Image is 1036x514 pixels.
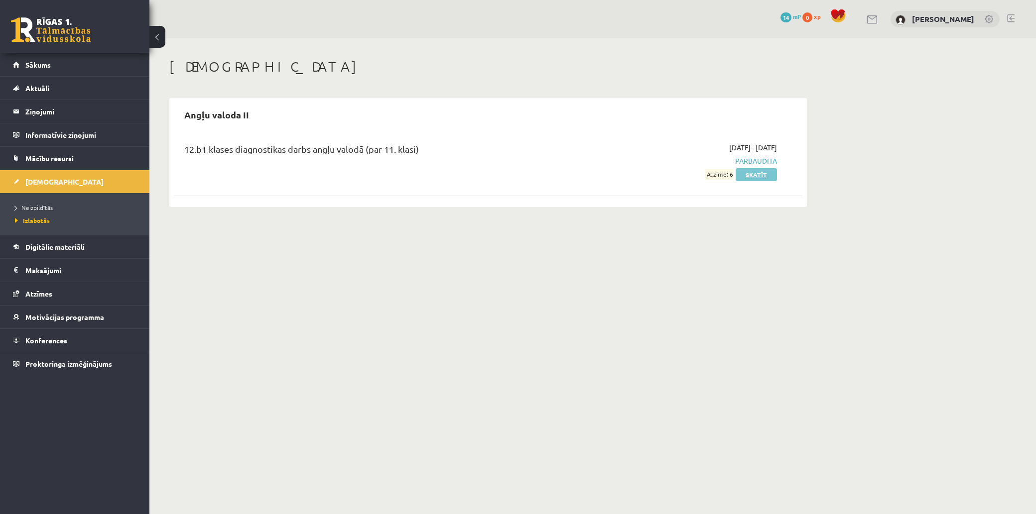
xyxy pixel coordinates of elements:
a: Digitālie materiāli [13,235,137,258]
a: Sākums [13,53,137,76]
a: Atzīmes [13,282,137,305]
a: [DEMOGRAPHIC_DATA] [13,170,137,193]
img: Ralfs Cipulis [896,15,906,25]
span: Pārbaudīta [589,156,777,166]
legend: Informatīvie ziņojumi [25,123,137,146]
span: Motivācijas programma [25,312,104,321]
span: xp [814,12,820,20]
span: Konferences [25,336,67,345]
a: Neizpildītās [15,203,139,212]
a: Proktoringa izmēģinājums [13,352,137,375]
a: Skatīt [736,168,777,181]
span: Atzīme: 6 [705,169,734,180]
legend: Maksājumi [25,259,137,282]
a: Aktuāli [13,77,137,100]
a: Motivācijas programma [13,306,137,328]
h2: Angļu valoda II [174,103,259,126]
span: [DEMOGRAPHIC_DATA] [25,177,104,186]
span: Aktuāli [25,84,49,93]
span: Proktoringa izmēģinājums [25,359,112,368]
span: Digitālie materiāli [25,242,85,251]
a: 0 xp [802,12,825,20]
a: Mācību resursi [13,147,137,170]
a: Maksājumi [13,259,137,282]
span: Atzīmes [25,289,52,298]
a: Rīgas 1. Tālmācības vidusskola [11,17,91,42]
a: [PERSON_NAME] [912,14,974,24]
a: Ziņojumi [13,100,137,123]
span: mP [793,12,801,20]
span: 0 [802,12,812,22]
span: Izlabotās [15,216,50,224]
span: Mācību resursi [25,154,74,163]
a: Informatīvie ziņojumi [13,123,137,146]
div: 12.b1 klases diagnostikas darbs angļu valodā (par 11. klasi) [184,142,574,161]
a: Konferences [13,329,137,352]
span: 14 [780,12,791,22]
legend: Ziņojumi [25,100,137,123]
span: Neizpildītās [15,204,53,211]
h1: [DEMOGRAPHIC_DATA] [169,58,807,75]
span: Sākums [25,60,51,69]
a: Izlabotās [15,216,139,225]
span: [DATE] - [DATE] [729,142,777,153]
a: 14 mP [780,12,801,20]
